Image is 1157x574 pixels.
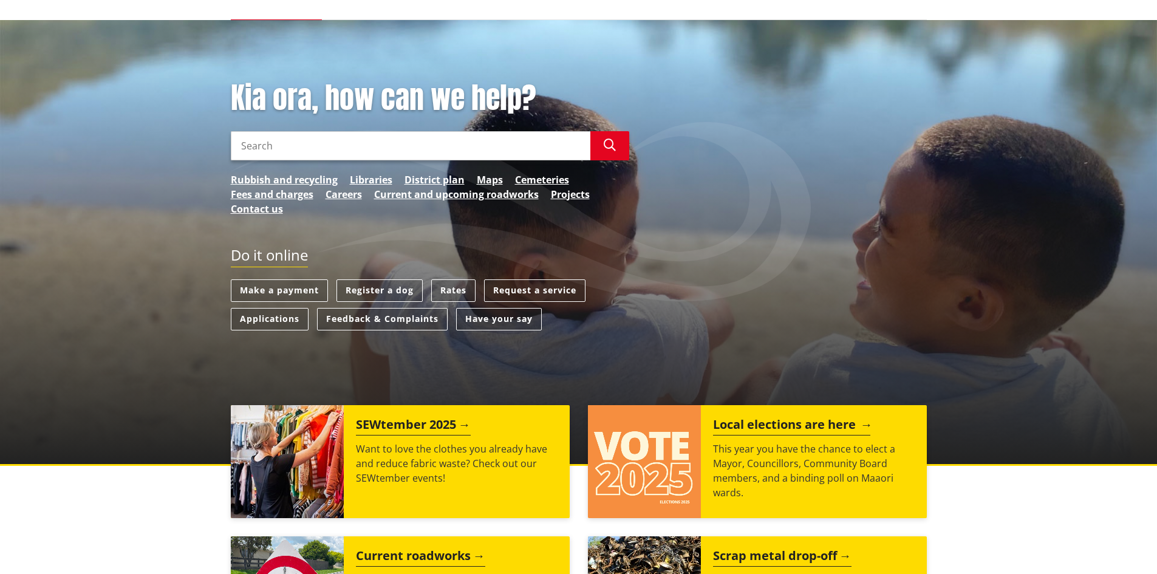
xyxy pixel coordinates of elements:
[231,308,309,330] a: Applications
[231,405,570,518] a: SEWtember 2025 Want to love the clothes you already have and reduce fabric waste? Check out our S...
[456,308,542,330] a: Have your say
[713,548,852,567] h2: Scrap metal drop-off
[350,173,392,187] a: Libraries
[231,405,344,518] img: SEWtember
[326,187,362,202] a: Careers
[231,187,313,202] a: Fees and charges
[231,202,283,216] a: Contact us
[515,173,569,187] a: Cemeteries
[588,405,927,518] a: Local elections are here This year you have the chance to elect a Mayor, Councillors, Community B...
[356,417,471,436] h2: SEWtember 2025
[477,173,503,187] a: Maps
[356,548,485,567] h2: Current roadworks
[713,442,915,500] p: This year you have the chance to elect a Mayor, Councillors, Community Board members, and a bindi...
[1101,523,1145,567] iframe: Messenger Launcher
[231,279,328,302] a: Make a payment
[713,417,870,436] h2: Local elections are here
[484,279,585,302] a: Request a service
[374,187,539,202] a: Current and upcoming roadworks
[588,405,701,518] img: Vote 2025
[231,247,308,268] h2: Do it online
[231,81,629,116] h1: Kia ora, how can we help?
[404,173,465,187] a: District plan
[551,187,590,202] a: Projects
[231,131,590,160] input: Search input
[231,173,338,187] a: Rubbish and recycling
[336,279,423,302] a: Register a dog
[317,308,448,330] a: Feedback & Complaints
[431,279,476,302] a: Rates
[356,442,558,485] p: Want to love the clothes you already have and reduce fabric waste? Check out our SEWtember events!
